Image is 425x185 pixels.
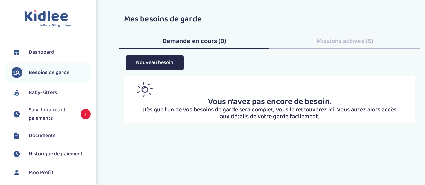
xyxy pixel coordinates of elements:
[137,107,401,120] p: Dès que l'un de vos besoins de garde sera complet, vous le retrouverez ici. Vous aurez alors accè...
[12,106,91,122] a: Suivi horaires et paiements 1
[12,47,22,57] img: dashboard.svg
[12,149,91,159] a: Historique de paiement
[29,106,74,122] span: Suivi horaires et paiements
[12,67,91,78] a: Besoins de garde
[12,149,22,159] img: suivihoraire.svg
[29,169,53,177] span: Mon Profil
[12,168,22,178] img: profil.svg
[124,13,202,26] span: Mes besoins de garde
[29,150,83,158] span: Historique de paiement
[126,55,184,70] button: Nouveau besoin
[162,36,226,46] span: Demande en cours (0)
[137,97,401,107] p: Vous n'avez pas encore de besoin.
[12,67,22,78] img: besoin.svg
[12,168,91,178] a: Mon Profil
[316,36,373,46] span: Missions actives (5)
[29,68,70,77] span: Besoins de garde
[137,82,153,97] img: inscription_membre_sun.png
[12,131,22,141] img: documents.svg
[81,109,91,119] span: 1
[12,88,91,98] a: Baby-sitters
[29,132,55,140] span: Documents
[29,48,54,56] span: Dashboard
[12,131,91,141] a: Documents
[12,109,22,119] img: suivihoraire.svg
[12,47,91,57] a: Dashboard
[29,89,57,97] span: Baby-sitters
[12,88,22,98] img: babysitters.svg
[24,10,72,27] img: logo.svg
